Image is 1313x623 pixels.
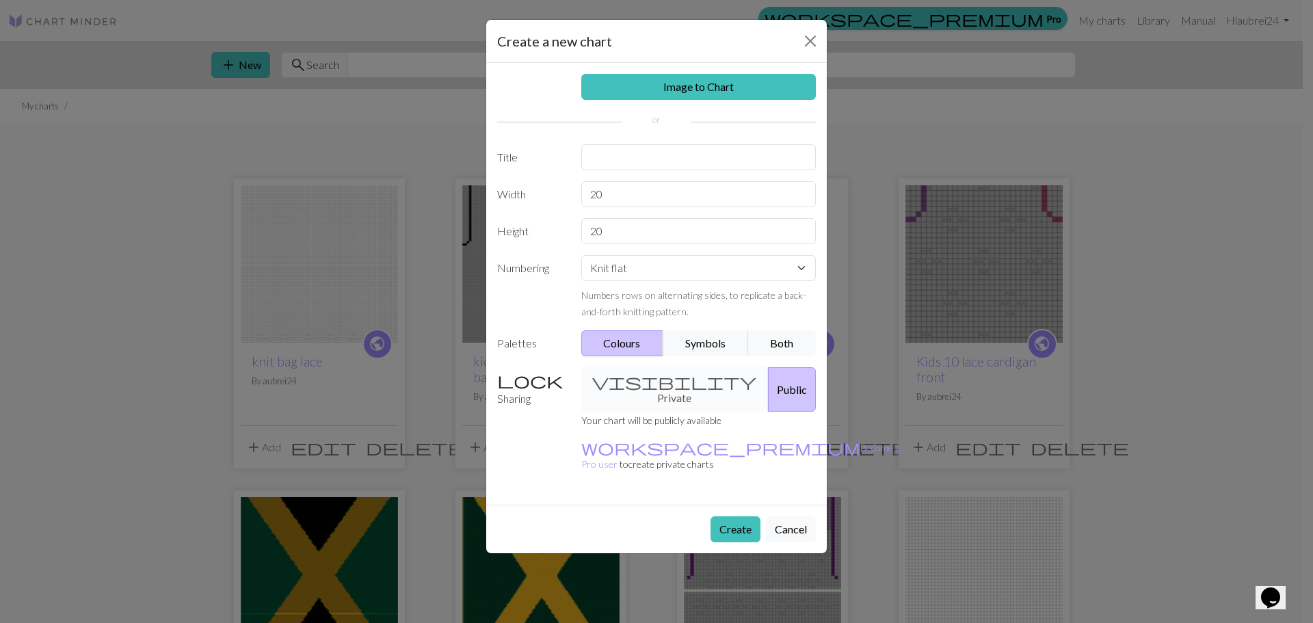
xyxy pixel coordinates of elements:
[748,330,817,356] button: Both
[1256,568,1299,609] iframe: chat widget
[581,414,721,426] small: Your chart will be publicly available
[581,442,900,470] small: to create private charts
[497,31,612,51] h5: Create a new chart
[799,30,821,52] button: Close
[581,330,664,356] button: Colours
[768,367,816,412] button: Public
[489,144,573,170] label: Title
[766,516,816,542] button: Cancel
[581,442,900,470] a: Become a Pro user
[711,516,760,542] button: Create
[581,438,860,457] span: workspace_premium
[663,330,749,356] button: Symbols
[489,367,573,412] label: Sharing
[489,330,573,356] label: Palettes
[489,181,573,207] label: Width
[489,218,573,244] label: Height
[581,289,806,317] small: Numbers rows on alternating sides, to replicate a back-and-forth knitting pattern.
[489,255,573,319] label: Numbering
[581,74,817,100] a: Image to Chart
